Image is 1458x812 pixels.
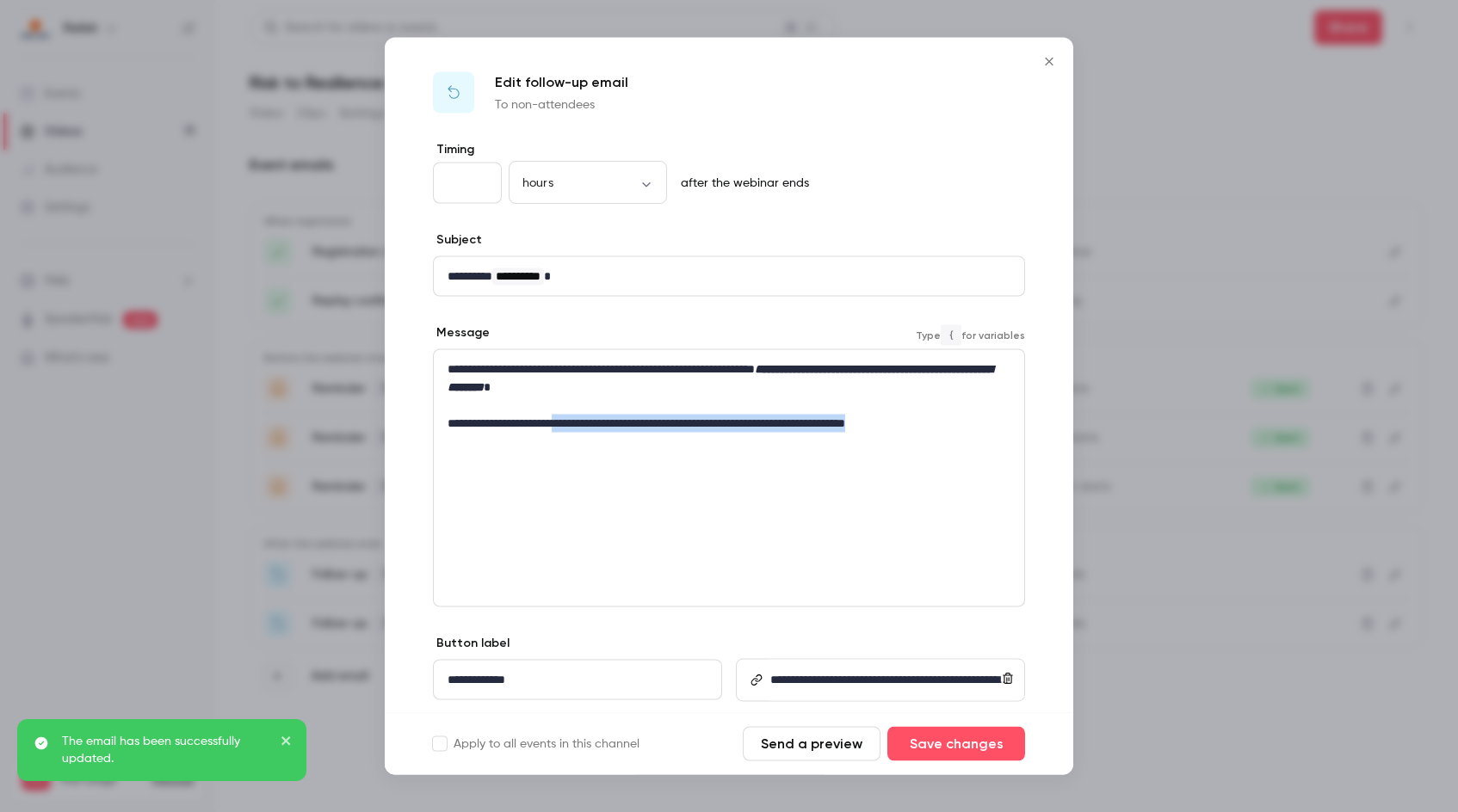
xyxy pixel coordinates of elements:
button: close [281,733,293,754]
label: Message [433,324,490,341]
span: Type for variables [916,324,1025,345]
button: Send a preview [743,727,880,761]
label: Button label [433,635,510,652]
p: The email has been successfully updated. [62,733,269,767]
label: Subject [433,231,482,249]
label: Timing [433,141,1025,158]
div: editor [434,350,1024,443]
p: after the webinar ends [674,175,809,192]
div: editor [434,661,721,699]
button: Close [1032,45,1066,79]
label: Apply to all events in this channel [433,735,639,753]
p: To non-attendees [495,96,628,114]
div: hours [509,174,667,191]
button: Save changes [887,727,1025,761]
code: { [941,324,961,345]
div: editor [763,661,1023,700]
div: editor [434,257,1024,296]
p: Edit follow-up email [495,72,628,93]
